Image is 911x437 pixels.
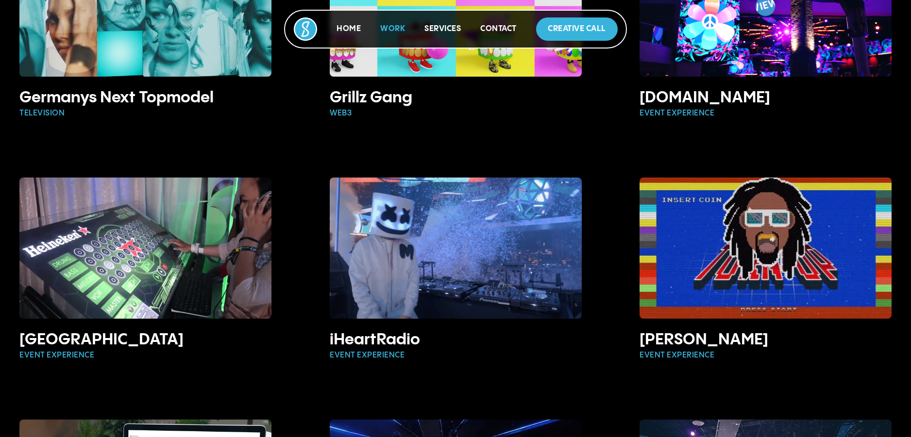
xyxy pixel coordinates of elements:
img: Socialure Logo [294,17,317,41]
p: Television [19,108,271,119]
a: Work [380,25,405,33]
h3: [PERSON_NAME] [640,330,892,350]
p: Event Experience [640,108,892,119]
h3: iHeartRadio [330,330,582,350]
a: [PERSON_NAME]Event Experience [640,178,892,361]
h3: Grillz Gang [330,88,582,108]
a: Services [424,25,461,33]
a: iHeartRadioEvent Experience [330,178,582,361]
p: Event Experience [19,350,271,361]
h3: [DOMAIN_NAME] [640,88,892,108]
h3: [GEOGRAPHIC_DATA] [19,330,271,350]
p: Event Experience [640,350,892,361]
a: Home [337,25,361,33]
h3: Germanys Next Topmodel [19,88,271,108]
p: Web3 [330,108,582,119]
a: Contact [480,25,517,33]
p: Creative Call [548,23,606,35]
p: Event Experience [330,350,582,361]
a: [GEOGRAPHIC_DATA]Event Experience [19,178,271,361]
